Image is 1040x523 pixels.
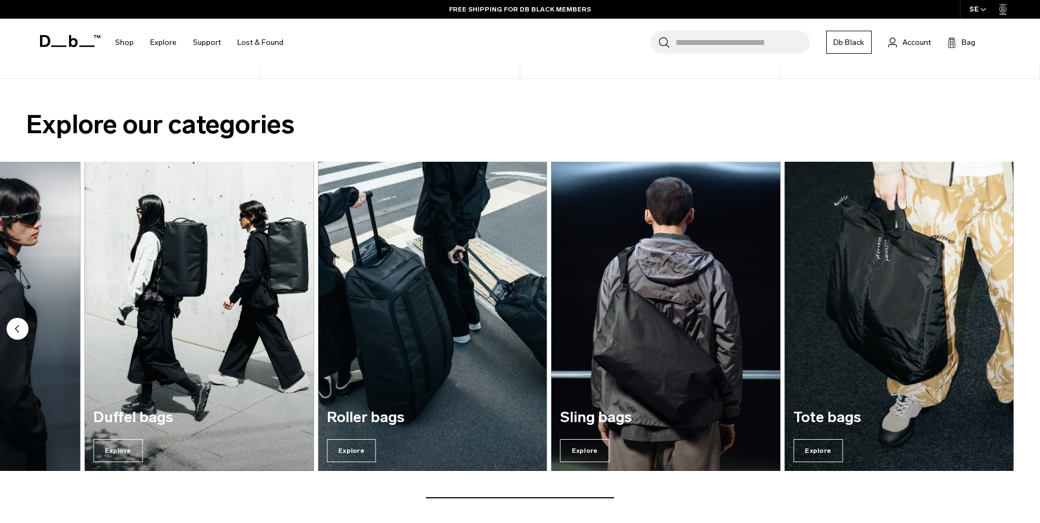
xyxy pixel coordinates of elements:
[318,162,547,471] div: 5 / 7
[93,410,305,426] h3: Duffel bags
[560,439,610,462] span: Explore
[26,105,1014,144] h2: Explore our categories
[7,317,29,342] button: Previous slide
[947,36,975,49] button: Bag
[318,162,547,471] a: Roller bags Explore
[888,36,931,49] a: Account
[826,31,872,54] a: Db Black
[552,162,781,471] div: 6 / 7
[93,439,143,462] span: Explore
[785,162,1014,471] a: Tote bags Explore
[193,23,221,62] a: Support
[793,439,843,462] span: Explore
[793,410,1005,426] h3: Tote bags
[327,410,538,426] h3: Roller bags
[962,37,975,48] span: Bag
[237,23,283,62] a: Lost & Found
[107,19,292,66] nav: Main Navigation
[84,162,314,471] div: 4 / 7
[84,162,314,471] a: Duffel bags Explore
[150,23,177,62] a: Explore
[785,162,1014,471] div: 7 / 7
[449,4,591,14] a: FREE SHIPPING FOR DB BLACK MEMBERS
[115,23,134,62] a: Shop
[327,439,376,462] span: Explore
[902,37,931,48] span: Account
[560,410,772,426] h3: Sling bags
[552,162,781,471] a: Sling bags Explore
